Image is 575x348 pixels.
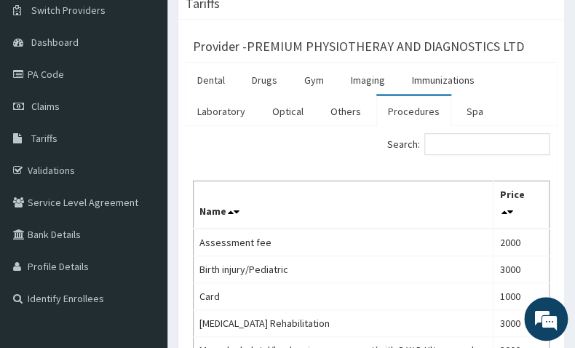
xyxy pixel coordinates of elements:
[493,309,550,336] td: 3000
[261,96,315,127] a: Optical
[194,309,493,336] td: [MEDICAL_DATA] Rehabilitation
[493,181,550,229] th: Price
[186,96,257,127] a: Laboratory
[240,65,289,95] a: Drugs
[424,133,550,155] input: Search:
[76,82,245,100] div: Chat with us now
[7,210,277,261] textarea: Type your message and hit 'Enter'
[293,65,336,95] a: Gym
[493,256,550,282] td: 3000
[455,96,495,127] a: Spa
[493,282,550,309] td: 1000
[387,133,550,155] label: Search:
[186,65,237,95] a: Dental
[239,7,274,42] div: Minimize live chat window
[376,96,451,127] a: Procedures
[27,73,59,109] img: d_794563401_company_1708531726252_794563401
[194,256,493,282] td: Birth injury/Pediatric
[194,282,493,309] td: Card
[194,181,493,229] th: Name
[493,229,550,256] td: 2000
[31,36,79,49] span: Dashboard
[194,229,493,256] td: Assessment fee
[31,100,60,113] span: Claims
[31,4,106,17] span: Switch Providers
[84,90,201,237] span: We're online!
[400,65,486,95] a: Immunizations
[31,132,57,145] span: Tariffs
[319,96,373,127] a: Others
[339,65,397,95] a: Imaging
[193,40,524,53] h3: Provider - PREMIUM PHYSIOTHERAY AND DIAGNOSTICS LTD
